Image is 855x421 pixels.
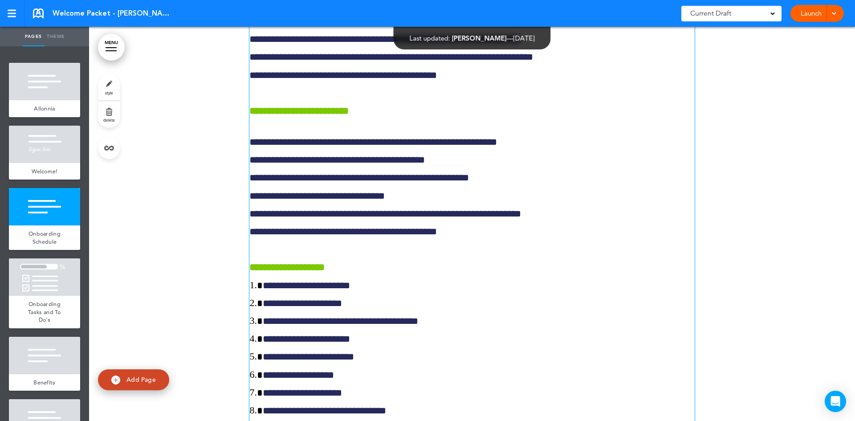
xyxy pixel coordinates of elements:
span: Benefits [33,379,55,386]
span: Onboarding Tasks and To Do's [28,300,61,323]
a: MENU [98,34,125,61]
a: Launch [797,5,825,22]
span: Welcome! [32,168,57,175]
a: Theme [45,27,67,46]
a: Onboarding Schedule [9,225,80,250]
a: delete [98,101,120,128]
a: Add Page [98,369,169,390]
div: Open Intercom Messenger [825,391,846,412]
span: delete [103,117,115,123]
span: style [105,90,113,95]
div: — [410,35,535,41]
span: Welcome Packet - [PERSON_NAME] [53,8,173,18]
a: Allonnia [9,100,80,117]
a: style [98,74,120,101]
span: Onboarding Schedule [28,230,61,245]
a: Pages [22,27,45,46]
a: Onboarding Tasks and To Do's [9,296,80,328]
span: Last updated: [410,34,450,42]
a: Benefits [9,374,80,391]
span: [PERSON_NAME] [452,34,507,42]
img: add.svg [111,376,120,384]
span: [DATE] [513,34,535,42]
span: Add Page [126,376,156,384]
a: Welcome! [9,163,80,180]
span: Allonnia [34,105,55,112]
span: Current Draft [690,7,731,20]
